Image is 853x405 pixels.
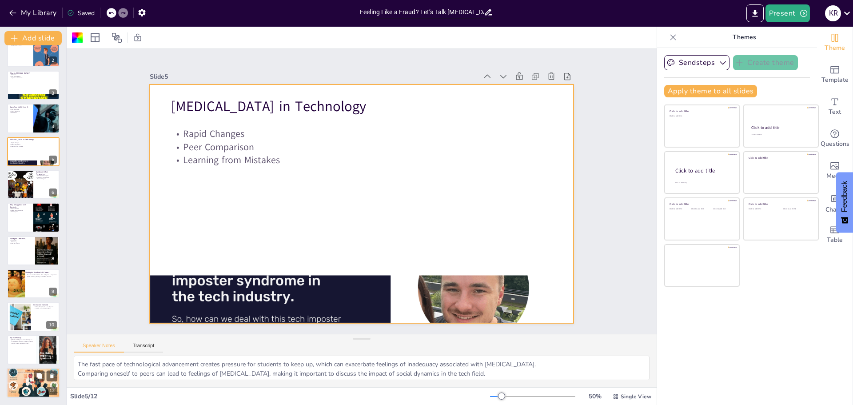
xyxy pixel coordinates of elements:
div: 8 [49,255,57,263]
button: Export to PowerPoint [746,4,764,22]
p: Success Journal [10,242,33,244]
div: 9 [49,288,57,296]
button: Present [765,4,810,22]
p: Common Feelings [10,76,57,77]
div: 6 [7,170,60,199]
div: Click to add title [670,202,733,206]
p: Social Media Influence [10,209,31,211]
span: Text [829,107,841,117]
span: Single View [621,393,651,400]
button: Apply theme to all slides [664,85,757,97]
p: High Standards [10,208,31,210]
p: Guidance Office Perspective [36,171,57,176]
div: Add text boxes [817,91,853,123]
div: 10 [46,321,57,329]
p: Starting Point [10,211,31,213]
p: Interactive Exercise [33,303,57,306]
p: Why It Happens in IT Students [10,204,31,209]
div: 4 [7,104,60,133]
div: Click to add title [749,156,812,159]
div: Click to add text [783,208,811,210]
span: Charts [825,205,844,215]
p: Over-Preparation [10,110,31,112]
div: Get real-time input from your audience [817,123,853,155]
div: 3 [49,89,57,97]
div: 6 [49,188,57,196]
div: Add ready made slides [817,59,853,91]
button: Create theme [733,55,798,70]
div: 11 [7,335,60,365]
div: 10 [7,302,60,331]
p: [MEDICAL_DATA] Cycle [36,176,57,178]
p: Goals of the Session [10,44,31,46]
input: Insert title [360,6,484,19]
div: 2 [7,37,60,67]
span: Feedback [841,181,849,212]
p: Impact on Confidence [10,77,57,79]
p: Questions? Thank you! ‘Don’t escape the loop by quitting—escape it by learning and growing.’ [9,372,57,375]
span: Template [821,75,849,85]
div: 12 [47,387,57,395]
div: Click to add title [670,109,733,113]
p: [MEDICAL_DATA] is common. Feeling it ≠ incompetence. Growth = stepping outside comfort zones. You... [10,339,33,344]
button: Transcript [124,343,163,353]
div: Add images, graphics, shapes or video [817,155,853,187]
p: Strategies (Academic & Career) [25,271,60,274]
div: 7 [49,222,57,230]
p: Peer Comparison [10,144,57,145]
div: 12 [7,368,60,398]
div: Click to add title [751,125,810,130]
div: 5 [49,156,57,164]
button: Sendsteps [664,55,729,70]
button: Delete Slide [47,371,57,381]
span: Q&A / Thank You [27,369,40,371]
p: Awareness [10,239,33,241]
p: Acknowledgment [36,178,57,180]
div: Slide 5 [162,51,490,93]
div: Click to add text [670,208,690,210]
p: Peer Comparison [176,120,557,173]
div: Click to add body [675,182,731,184]
div: 9 [7,269,60,298]
p: Common Signs [10,109,31,111]
div: Layout [88,31,102,45]
p: [MEDICAL_DATA] in Technology [10,138,57,141]
p: Reflect: “Recall a time you doubted yourself… what did you learn?” [33,305,57,309]
p: What is [MEDICAL_DATA]? [10,72,57,75]
p: Learning from Mistakes [175,134,556,187]
button: Speaker Notes [74,343,124,353]
p: Rapid Changes [10,142,57,144]
div: 3 [7,71,60,100]
p: Key Takeaways [10,337,33,339]
div: Change the overall theme [817,27,853,59]
p: Rapid Changes [177,108,558,160]
span: Questions [821,139,849,149]
div: K R [825,5,841,21]
p: Avoidance [10,112,31,114]
span: Table [827,235,843,245]
div: Click to add text [713,208,733,210]
div: 2 [49,56,57,64]
div: Click to add title [675,167,732,175]
div: 5 [7,137,60,166]
div: 8 [7,236,60,265]
button: Feedback - Show survey [836,172,853,233]
div: 4 [49,123,57,131]
p: Definition [10,74,57,76]
p: Signs You Might Have It [10,106,31,108]
div: 50 % [584,392,606,401]
div: Add a table [817,219,853,251]
p: Seek mentors & feedback. Work with peers. Ask questions openly. Lifelong learning, not endless pr... [25,274,60,277]
div: Click to add text [691,208,711,210]
p: Reframing [10,241,33,243]
button: My Library [7,6,60,20]
span: Position [112,32,122,43]
div: Saved [67,9,95,17]
p: Themes [680,27,808,48]
p: Learning from Mistakes [10,145,57,147]
div: Add charts and graphs [817,187,853,219]
span: Theme [825,43,845,53]
button: Duplicate Slide [34,371,44,381]
div: 7 [7,203,60,232]
button: K R [825,4,841,22]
